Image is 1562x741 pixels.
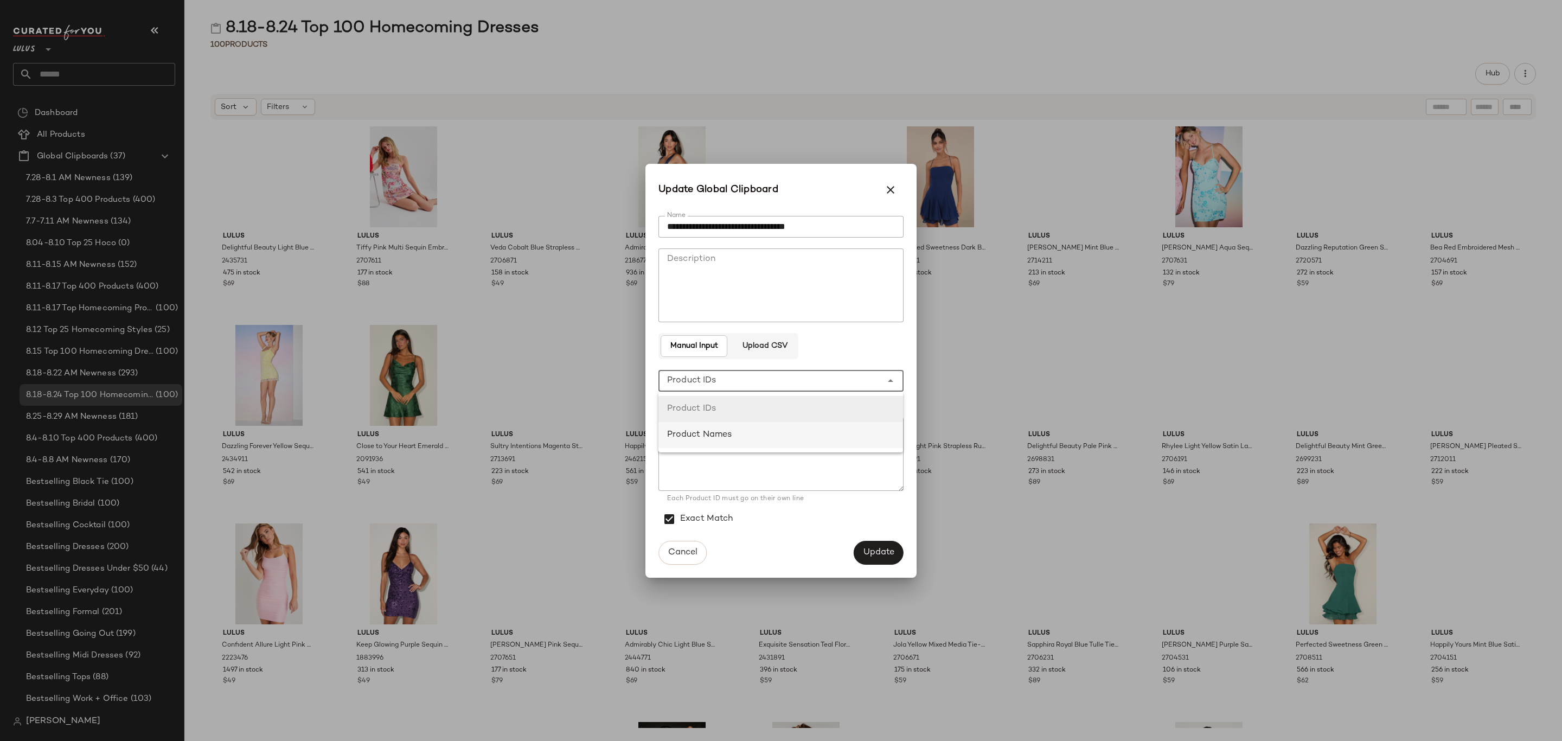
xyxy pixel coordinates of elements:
[741,342,787,350] span: Upload CSV
[863,547,894,558] span: Update
[667,403,895,416] div: Product IDs
[661,335,727,357] button: Manual Input
[667,374,716,387] span: Product IDs
[658,182,778,197] span: Update Global Clipboard
[658,541,707,565] button: Cancel
[854,541,904,565] button: Update
[680,504,733,534] label: Exact Match
[667,429,895,442] div: Product Names
[733,335,796,357] button: Upload CSV
[658,392,904,452] div: undefined-list
[670,342,718,350] span: Manual Input
[668,547,697,558] span: Cancel
[667,494,895,504] div: Each Product ID must go on their own line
